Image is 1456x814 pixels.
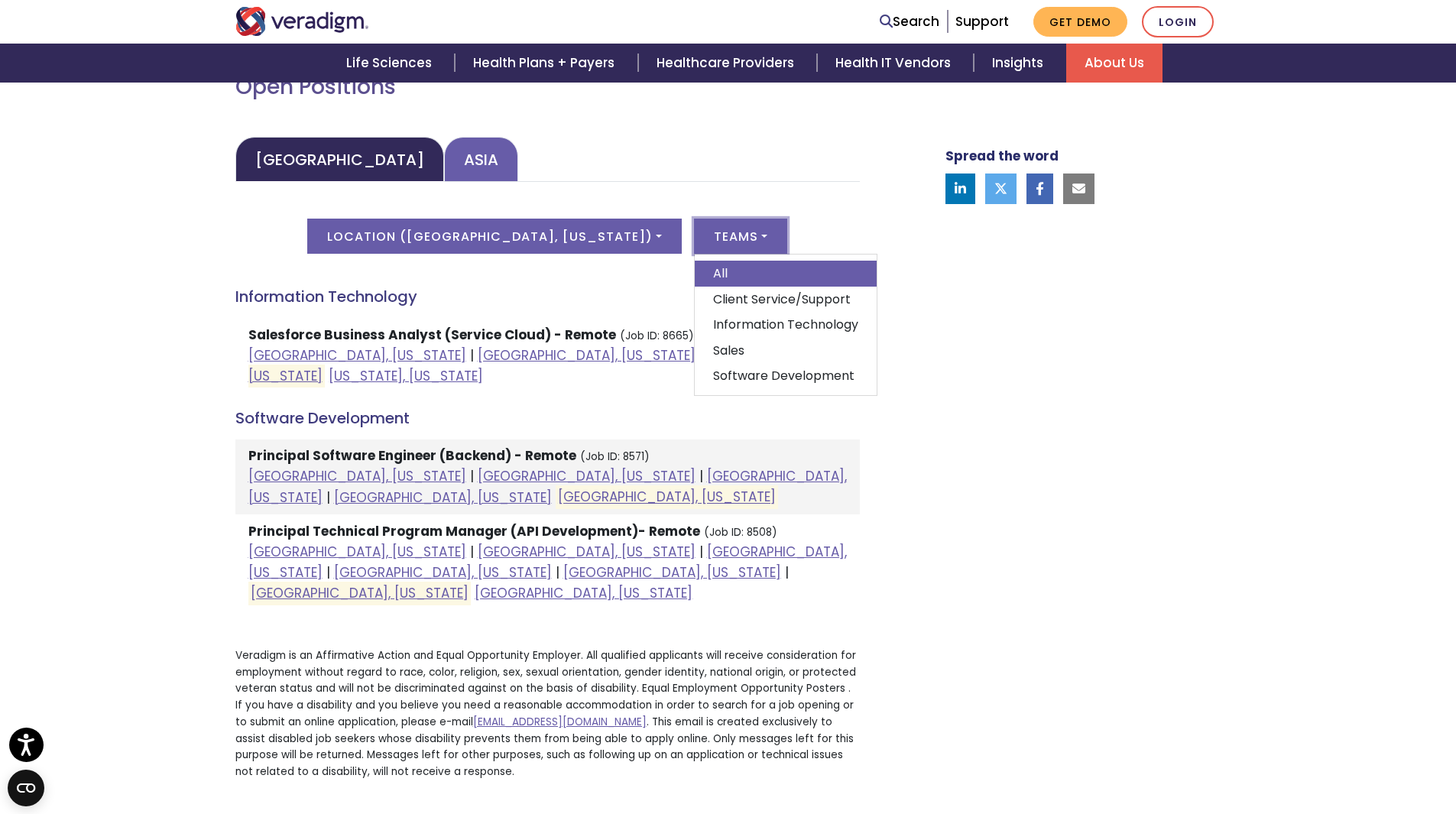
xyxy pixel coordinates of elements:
span: | [470,346,474,365]
h4: Information Technology [235,287,860,306]
a: Health Plans + Payers [455,44,637,83]
a: Sales [695,338,877,364]
h4: Software Development [235,409,860,427]
strong: Principal Technical Program Manager (API Development)- Remote [248,522,700,540]
a: Life Sciences [328,44,455,83]
strong: Salesforce Business Analyst (Service Cloud) - Remote [248,326,616,344]
a: [GEOGRAPHIC_DATA], [US_STATE] [251,584,469,602]
a: Health IT Vendors [817,44,974,83]
a: [GEOGRAPHIC_DATA], [US_STATE] [478,346,696,365]
a: [GEOGRAPHIC_DATA], [US_STATE] [248,543,466,561]
a: [GEOGRAPHIC_DATA], [US_STATE] [248,467,847,506]
a: [GEOGRAPHIC_DATA], [US_STATE] [334,488,552,507]
span: | [470,467,474,485]
a: Search [880,11,939,32]
p: Veradigm is an Affirmative Action and Equal Opportunity Employer. All qualified applicants will r... [235,647,860,780]
span: | [326,488,330,507]
a: All [695,261,877,287]
small: (Job ID: 8508) [704,525,777,540]
span: | [699,543,703,561]
strong: Spread the word [945,147,1059,165]
a: Login [1142,6,1214,37]
strong: Principal Software Engineer (Backend) - Remote [248,446,576,465]
a: Information Technology [695,312,877,338]
a: Client Service/Support [695,287,877,313]
span: | [326,563,330,582]
a: Asia [444,137,518,182]
a: [GEOGRAPHIC_DATA], [US_STATE] [478,467,696,485]
button: Open CMP widget [8,770,44,806]
button: Teams [694,219,787,254]
a: [GEOGRAPHIC_DATA], [US_STATE] [475,584,692,602]
small: (Job ID: 8571) [580,449,650,464]
a: Support [955,12,1009,31]
a: Insights [974,44,1066,83]
a: [US_STATE], [US_STATE] [329,367,483,385]
span: | [785,563,789,582]
span: | [699,467,703,485]
small: (Job ID: 8665) [620,329,694,343]
img: Veradigm logo [235,7,369,36]
h2: Open Positions [235,74,860,100]
span: | [470,543,474,561]
a: Healthcare Providers [638,44,817,83]
a: [GEOGRAPHIC_DATA] [235,137,444,182]
a: [GEOGRAPHIC_DATA], [US_STATE] [248,346,466,365]
a: [GEOGRAPHIC_DATA], [US_STATE] [248,467,466,485]
span: | [556,563,559,582]
a: [GEOGRAPHIC_DATA], [US_STATE] [558,488,776,507]
a: About Us [1066,44,1163,83]
a: [GEOGRAPHIC_DATA], [US_STATE] [563,563,781,582]
a: Get Demo [1033,7,1127,37]
button: Location ([GEOGRAPHIC_DATA], [US_STATE]) [307,219,682,254]
a: [GEOGRAPHIC_DATA], [US_STATE] [248,346,849,385]
a: Software Development [695,363,877,389]
a: [EMAIL_ADDRESS][DOMAIN_NAME] [473,715,647,729]
a: [GEOGRAPHIC_DATA], [US_STATE] [334,563,552,582]
a: [GEOGRAPHIC_DATA], [US_STATE] [478,543,696,561]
